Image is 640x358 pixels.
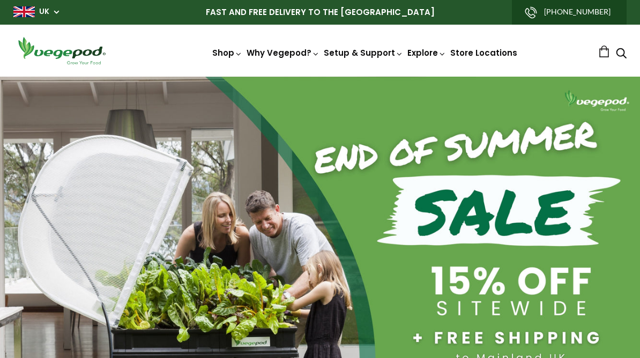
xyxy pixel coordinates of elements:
img: gb_large.png [13,6,35,17]
img: Vegepod [13,35,110,66]
a: Setup & Support [324,47,403,58]
a: Shop [212,47,242,58]
a: Explore [407,47,446,58]
a: Search [616,49,627,60]
a: UK [39,6,49,17]
a: Store Locations [450,47,517,58]
a: Why Vegepod? [247,47,319,58]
